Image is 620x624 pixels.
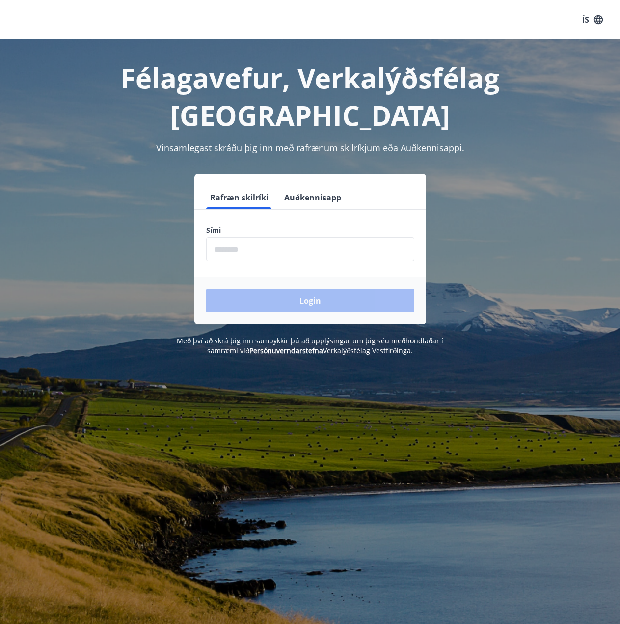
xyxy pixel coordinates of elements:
[206,186,272,209] button: Rafræn skilríki
[206,226,414,235] label: Sími
[249,346,323,355] a: Persónuverndarstefna
[177,336,443,355] span: Með því að skrá þig inn samþykkir þú að upplýsingar um þig séu meðhöndlaðar í samræmi við Verkalý...
[12,59,608,134] h1: Félagavefur, Verkalýðsfélag [GEOGRAPHIC_DATA]
[280,186,345,209] button: Auðkennisapp
[577,11,608,28] button: ÍS
[156,142,464,154] span: Vinsamlegast skráðu þig inn með rafrænum skilríkjum eða Auðkennisappi.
